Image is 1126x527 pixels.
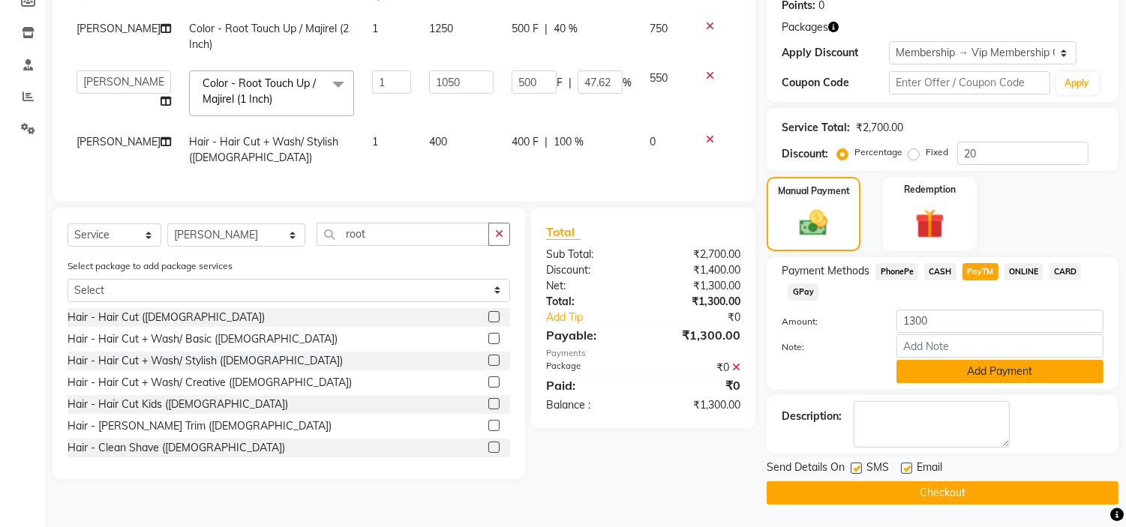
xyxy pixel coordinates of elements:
label: Note: [770,340,885,354]
span: Color - Root Touch Up / Majirel (2 Inch) [189,22,349,51]
div: ₹2,700.00 [856,120,903,136]
span: Color - Root Touch Up / Majirel (1 Inch) [203,76,316,106]
label: Select package to add package services [68,259,233,273]
span: Packages [782,19,828,35]
span: SMS [866,460,889,478]
button: Checkout [767,481,1118,505]
div: Hair - Hair Cut ([DEMOGRAPHIC_DATA]) [68,310,265,325]
input: Add Note [896,334,1103,358]
div: Package [535,360,644,376]
div: Sub Total: [535,247,644,262]
span: ONLINE [1004,263,1043,280]
div: Discount: [535,262,644,278]
span: 40 % [554,21,578,37]
div: Coupon Code [782,75,889,91]
button: Apply [1056,72,1099,94]
div: Service Total: [782,120,850,136]
span: 550 [650,71,668,85]
div: ₹1,300.00 [644,397,752,413]
div: ₹1,300.00 [644,294,752,310]
a: x [272,92,279,106]
div: Hair - Clean Shave ([DEMOGRAPHIC_DATA]) [68,440,285,456]
span: Email [917,460,942,478]
span: Total [546,224,581,240]
label: Redemption [904,183,956,196]
input: Amount [896,310,1103,333]
span: 1 [372,135,378,148]
span: CASH [924,263,956,280]
div: ₹0 [644,360,752,376]
div: Paid: [535,376,644,394]
span: 1 [372,22,378,35]
div: ₹2,700.00 [644,247,752,262]
div: ₹1,300.00 [644,326,752,344]
span: PayTM [962,263,998,280]
label: Percentage [854,145,902,159]
span: Send Details On [767,460,845,478]
div: Discount: [782,146,828,162]
div: ₹1,400.00 [644,262,752,278]
span: 750 [650,22,668,35]
label: Manual Payment [778,184,850,198]
span: Payment Methods [782,263,869,279]
div: Hair - [PERSON_NAME] Trim ([DEMOGRAPHIC_DATA]) [68,418,332,434]
span: Hair - Hair Cut + Wash/ Stylish ([DEMOGRAPHIC_DATA]) [189,135,338,164]
div: Description: [782,409,842,424]
span: | [545,21,548,37]
div: Hair - Hair Cut Kids ([DEMOGRAPHIC_DATA]) [68,397,288,412]
div: Hair - Hair Cut + Wash/ Basic ([DEMOGRAPHIC_DATA]) [68,331,338,347]
div: ₹0 [662,310,752,325]
span: [PERSON_NAME] [77,135,161,148]
img: _gift.svg [906,205,953,242]
label: Fixed [926,145,948,159]
label: Amount: [770,315,885,328]
span: % [623,75,632,91]
span: 500 F [512,21,539,37]
div: Payable: [535,326,644,344]
div: Total: [535,294,644,310]
img: _cash.svg [791,207,836,239]
div: Net: [535,278,644,294]
input: Search or Scan [317,223,489,246]
div: Balance : [535,397,644,413]
span: | [545,134,548,150]
span: 1250 [429,22,453,35]
span: CARD [1049,263,1081,280]
input: Enter Offer / Coupon Code [889,71,1049,94]
div: ₹0 [644,376,752,394]
span: F [557,75,563,91]
div: Hair - Hair Cut + Wash/ Stylish ([DEMOGRAPHIC_DATA]) [68,353,343,369]
button: Add Payment [896,360,1103,383]
span: 100 % [554,134,584,150]
span: [PERSON_NAME] [77,22,161,35]
span: GPay [788,283,818,301]
a: Add Tip [535,310,662,325]
div: Apply Discount [782,45,889,61]
div: Hair - Hair Cut + Wash/ Creative ([DEMOGRAPHIC_DATA]) [68,375,352,391]
span: | [569,75,572,91]
span: PhonePe [875,263,918,280]
span: 400 [429,135,447,148]
div: ₹1,300.00 [644,278,752,294]
span: 0 [650,135,656,148]
span: 400 F [512,134,539,150]
div: Payments [546,347,740,360]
